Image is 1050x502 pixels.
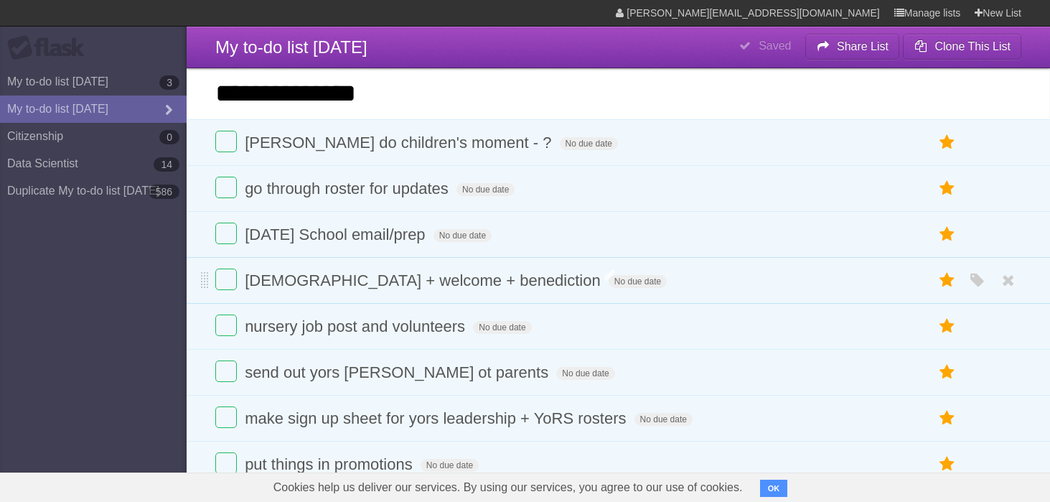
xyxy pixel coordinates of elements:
[556,367,614,380] span: No due date
[433,229,492,242] span: No due date
[215,315,237,336] label: Done
[421,459,479,472] span: No due date
[7,35,93,61] div: Flask
[154,157,179,172] b: 14
[760,480,788,497] button: OK
[934,361,961,384] label: Star task
[245,409,629,427] span: make sign up sheet for yors leadership + YoRS rosters
[159,130,179,144] b: 0
[837,40,889,52] b: Share List
[245,317,469,335] span: nursery job post and volunteers
[473,321,531,334] span: No due date
[215,406,237,428] label: Done
[934,40,1011,52] b: Clone This List
[456,183,515,196] span: No due date
[149,185,179,199] b: 586
[245,455,416,473] span: put things in promotions
[934,223,961,246] label: Star task
[245,180,452,197] span: go through roster for updates
[934,177,961,200] label: Star task
[934,315,961,338] label: Star task
[215,223,237,244] label: Done
[215,177,237,198] label: Done
[634,413,693,426] span: No due date
[215,269,237,290] label: Done
[805,34,900,60] button: Share List
[560,137,618,150] span: No due date
[903,34,1021,60] button: Clone This List
[245,226,428,243] span: [DATE] School email/prep
[934,131,961,154] label: Star task
[215,131,237,152] label: Done
[215,452,237,474] label: Done
[245,363,552,381] span: send out yors [PERSON_NAME] ot parents
[245,271,604,289] span: [DEMOGRAPHIC_DATA] + welcome + benediction
[215,361,237,382] label: Done
[934,406,961,430] label: Star task
[259,473,757,502] span: Cookies help us deliver our services. By using our services, you agree to our use of cookies.
[609,275,667,288] span: No due date
[215,37,367,57] span: My to-do list [DATE]
[934,269,961,292] label: Star task
[245,134,555,152] span: [PERSON_NAME] do children's moment - ?
[159,75,179,90] b: 3
[759,39,791,52] b: Saved
[934,452,961,476] label: Star task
